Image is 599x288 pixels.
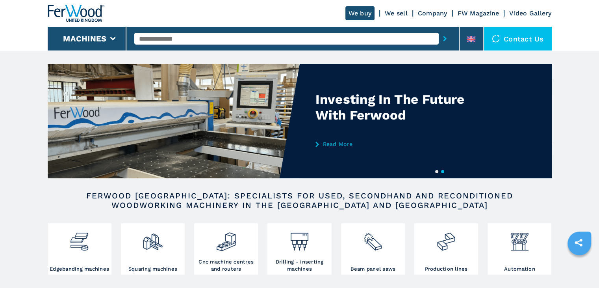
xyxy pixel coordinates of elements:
img: foratrici_inseritrici_2.png [289,225,310,252]
a: Cnc machine centres and routers [194,223,258,275]
h3: Squaring machines [128,266,177,273]
img: Contact us [492,35,500,43]
img: linee_di_produzione_2.png [436,225,456,252]
a: We buy [345,6,375,20]
a: FW Magazine [458,9,499,17]
h3: Automation [504,266,535,273]
a: Squaring machines [121,223,185,275]
h3: Drilling - inserting machines [269,258,329,273]
div: Contact us [484,27,552,50]
img: bordatrici_1.png [69,225,90,252]
h3: Edgebanding machines [50,266,109,273]
h2: FERWOOD [GEOGRAPHIC_DATA]: SPECIALISTS FOR USED, SECONDHAND AND RECONDITIONED WOODWORKING MACHINE... [73,191,527,210]
a: Automation [488,223,551,275]
img: centro_di_lavoro_cnc_2.png [216,225,237,252]
button: 1 [435,170,438,173]
a: Read More [315,141,470,147]
a: Company [418,9,447,17]
h3: Cnc machine centres and routers [196,258,256,273]
a: Drilling - inserting machines [267,223,331,275]
a: Production lines [414,223,478,275]
iframe: Chat [566,252,593,282]
img: sezionatrici_2.png [362,225,383,252]
a: Beam panel saws [341,223,405,275]
button: submit-button [439,30,451,48]
a: We sell [385,9,408,17]
a: sharethis [569,233,588,252]
img: automazione.png [509,225,530,252]
h3: Beam panel saws [350,266,395,273]
img: squadratrici_2.png [142,225,163,252]
a: Edgebanding machines [48,223,111,275]
img: Ferwood [48,5,104,22]
h3: Production lines [425,266,468,273]
button: 2 [441,170,444,173]
img: Investing In The Future With Ferwood [48,64,300,178]
button: Machines [63,34,106,43]
a: Video Gallery [509,9,551,17]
